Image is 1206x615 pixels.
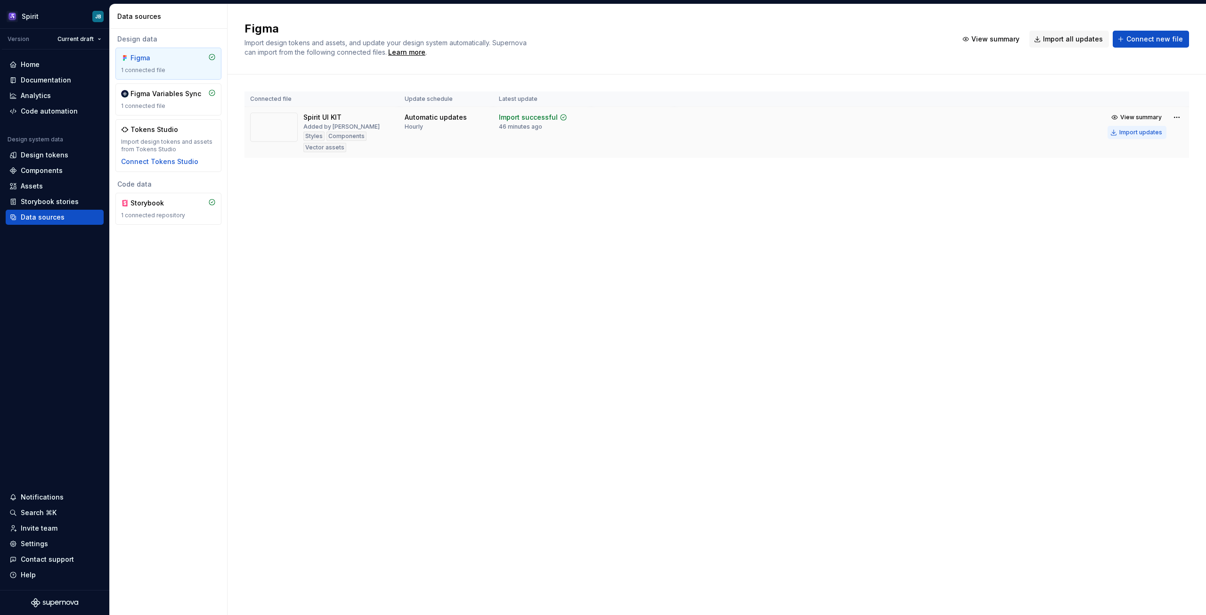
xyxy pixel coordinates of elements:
[8,136,63,143] div: Design system data
[1113,31,1189,48] button: Connect new file
[6,567,104,582] button: Help
[21,213,65,222] div: Data sources
[21,150,68,160] div: Design tokens
[244,21,946,36] h2: Figma
[21,60,40,69] div: Home
[115,83,221,115] a: Figma Variables Sync1 connected file
[6,179,104,194] a: Assets
[121,102,216,110] div: 1 connected file
[1120,114,1162,121] span: View summary
[121,212,216,219] div: 1 connected repository
[405,113,467,122] div: Automatic updates
[499,113,558,122] div: Import successful
[6,210,104,225] a: Data sources
[6,104,104,119] a: Code automation
[115,193,221,225] a: Storybook1 connected repository
[130,53,176,63] div: Figma
[7,11,18,22] img: 63932fde-23f0-455f-9474-7c6a8a4930cd.png
[499,123,542,131] div: 46 minutes ago
[21,91,51,100] div: Analytics
[387,49,427,56] span: .
[130,89,201,98] div: Figma Variables Sync
[57,35,94,43] span: Current draft
[6,505,104,520] button: Search ⌘K
[6,536,104,551] a: Settings
[326,131,367,141] div: Components
[121,157,198,166] button: Connect Tokens Studio
[115,48,221,80] a: Figma1 connected file
[303,123,380,131] div: Added by [PERSON_NAME]
[303,113,342,122] div: Spirit UI KIT
[21,197,79,206] div: Storybook stories
[115,180,221,189] div: Code data
[303,143,346,152] div: Vector assets
[388,48,425,57] a: Learn more
[1029,31,1109,48] button: Import all updates
[115,34,221,44] div: Design data
[1126,34,1183,44] span: Connect new file
[21,166,63,175] div: Components
[21,492,64,502] div: Notifications
[22,12,39,21] div: Spirit
[2,6,107,26] button: SpiritJB
[21,107,78,116] div: Code automation
[6,521,104,536] a: Invite team
[405,123,423,131] div: Hourly
[303,131,325,141] div: Styles
[6,552,104,567] button: Contact support
[244,91,399,107] th: Connected file
[1108,111,1166,124] button: View summary
[971,34,1019,44] span: View summary
[117,12,223,21] div: Data sources
[130,198,176,208] div: Storybook
[958,31,1026,48] button: View summary
[1119,129,1162,136] div: Import updates
[6,57,104,72] a: Home
[1043,34,1103,44] span: Import all updates
[31,598,78,607] svg: Supernova Logo
[21,524,57,533] div: Invite team
[95,13,101,20] div: JB
[1108,126,1166,139] button: Import updates
[8,35,29,43] div: Version
[244,39,529,56] span: Import design tokens and assets, and update your design system automatically. Supernova can impor...
[6,163,104,178] a: Components
[6,148,104,163] a: Design tokens
[21,539,48,549] div: Settings
[53,33,106,46] button: Current draft
[493,91,591,107] th: Latest update
[6,490,104,505] button: Notifications
[121,66,216,74] div: 1 connected file
[21,508,57,517] div: Search ⌘K
[6,88,104,103] a: Analytics
[121,138,216,153] div: Import design tokens and assets from Tokens Studio
[6,194,104,209] a: Storybook stories
[21,570,36,580] div: Help
[21,555,74,564] div: Contact support
[399,91,493,107] th: Update schedule
[115,119,221,172] a: Tokens StudioImport design tokens and assets from Tokens StudioConnect Tokens Studio
[130,125,178,134] div: Tokens Studio
[21,75,71,85] div: Documentation
[21,181,43,191] div: Assets
[6,73,104,88] a: Documentation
